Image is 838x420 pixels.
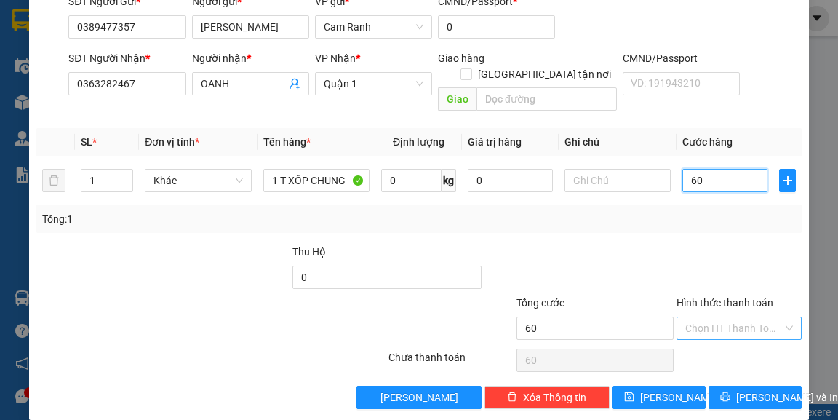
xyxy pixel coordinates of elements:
[468,136,522,148] span: Giá trị hàng
[484,386,610,409] button: deleteXóa Thông tin
[640,389,718,405] span: [PERSON_NAME]
[380,389,458,405] span: [PERSON_NAME]
[42,169,65,192] button: delete
[682,136,733,148] span: Cước hàng
[68,50,185,66] div: SĐT Người Nhận
[523,389,586,405] span: Xóa Thông tin
[564,169,671,192] input: Ghi Chú
[324,16,423,38] span: Cam Ranh
[624,392,634,403] span: save
[779,169,795,192] button: plus
[393,136,444,148] span: Định lượng
[612,386,706,409] button: save[PERSON_NAME]
[736,389,838,405] span: [PERSON_NAME] và In
[153,170,243,191] span: Khác
[516,297,564,309] span: Tổng cước
[158,18,193,53] img: logo.jpg
[476,87,617,111] input: Dọc đường
[677,297,773,309] label: Hình thức thanh toán
[89,21,144,165] b: Trà Lan Viên - Gửi khách hàng
[42,211,324,227] div: Tổng: 1
[263,136,311,148] span: Tên hàng
[18,94,53,162] b: Trà Lan Viên
[292,246,326,258] span: Thu Hộ
[720,392,730,403] span: printer
[192,50,309,66] div: Người nhận
[315,52,356,64] span: VP Nhận
[289,78,300,90] span: user-add
[145,136,199,148] span: Đơn vị tính
[623,50,740,66] div: CMND/Passport
[780,175,794,186] span: plus
[122,55,200,67] b: [DOMAIN_NAME]
[324,73,423,95] span: Quận 1
[81,136,92,148] span: SL
[387,349,515,375] div: Chưa thanh toán
[442,169,456,192] span: kg
[709,386,802,409] button: printer[PERSON_NAME] và In
[356,386,482,409] button: [PERSON_NAME]
[438,87,476,111] span: Giao
[559,128,677,156] th: Ghi chú
[263,169,370,192] input: VD: Bàn, Ghế
[438,52,484,64] span: Giao hàng
[468,169,553,192] input: 0
[507,392,517,403] span: delete
[472,66,617,82] span: [GEOGRAPHIC_DATA] tận nơi
[122,69,200,87] li: (c) 2017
